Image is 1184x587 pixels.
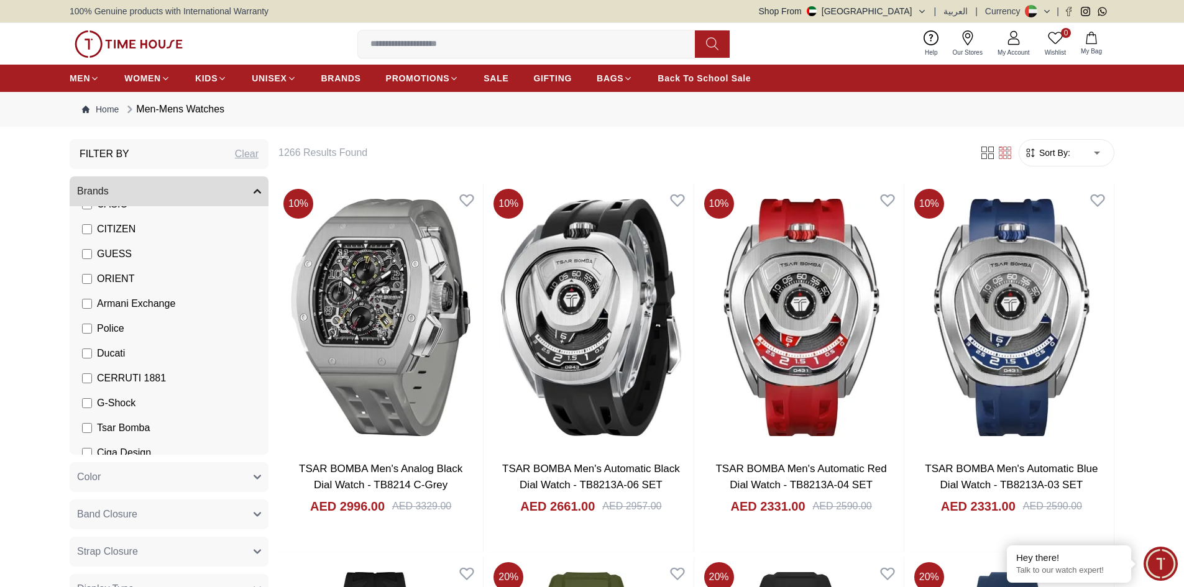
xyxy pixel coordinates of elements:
h6: 1266 Results Found [278,145,964,160]
a: Home [82,103,119,116]
span: 10 % [493,189,523,219]
div: Currency [985,5,1026,17]
div: Men-Mens Watches [124,102,224,117]
a: 0Wishlist [1037,28,1073,60]
span: Armani Exchange [97,296,175,311]
span: CERRUTI 1881 [97,371,166,386]
span: Color [77,470,101,485]
span: | [934,5,937,17]
a: TSAR BOMBA Men's Automatic Red Dial Watch - TB8213A-04 SET [715,463,886,491]
img: ... [75,30,183,58]
button: العربية [943,5,968,17]
span: ORIENT [97,271,134,286]
input: Ducati [82,348,92,358]
span: | [1057,5,1059,17]
h3: Filter By [80,147,129,162]
span: SALE [484,72,508,84]
a: SALE [484,67,508,89]
div: AED 2590.00 [813,499,872,514]
input: Armani Exchange [82,299,92,309]
a: TSAR BOMBA Men's Automatic Black Dial Watch - TB8213A-06 SET [502,463,680,491]
img: TSAR BOMBA Men's Automatic Red Dial Watch - TB8213A-04 SET [699,184,904,451]
button: My Bag [1073,29,1109,58]
span: Sort By: [1037,147,1070,159]
h4: AED 2661.00 [520,498,595,515]
input: CERRUTI 1881 [82,373,92,383]
div: Clear [235,147,259,162]
span: BRANDS [321,72,361,84]
span: BAGS [597,72,623,84]
button: Band Closure [70,499,268,529]
a: BRANDS [321,67,361,89]
img: TSAR BOMBA Men's Analog Black Dial Watch - TB8214 C-Grey [278,184,483,451]
span: WOMEN [124,72,161,84]
span: 10 % [914,189,944,219]
a: Our Stores [945,28,990,60]
img: TSAR BOMBA Men's Automatic Blue Dial Watch - TB8213A-03 SET [909,184,1114,451]
input: CITIZEN [82,224,92,234]
img: TSAR BOMBA Men's Automatic Black Dial Watch - TB8213A-06 SET [489,184,693,451]
span: 0 [1061,28,1071,38]
a: KIDS [195,67,227,89]
button: Brands [70,176,268,206]
span: PROMOTIONS [386,72,450,84]
h4: AED 2996.00 [310,498,385,515]
div: AED 3329.00 [392,499,451,514]
span: G-Shock [97,396,135,411]
div: AED 2957.00 [602,499,661,514]
button: Shop From[GEOGRAPHIC_DATA] [759,5,927,17]
span: Strap Closure [77,544,138,559]
div: AED 2590.00 [1023,499,1082,514]
button: Strap Closure [70,537,268,567]
a: TSAR BOMBA Men's Analog Black Dial Watch - TB8214 C-Grey [299,463,462,491]
div: Chat Widget [1144,547,1178,581]
a: UNISEX [252,67,296,89]
span: Wishlist [1040,48,1071,57]
a: TSAR BOMBA Men's Automatic Blue Dial Watch - TB8213A-03 SET [925,463,1098,491]
a: Facebook [1064,7,1073,16]
span: 100% Genuine products with International Warranty [70,5,268,17]
input: GUESS [82,249,92,259]
a: GIFTING [533,67,572,89]
span: CITIZEN [97,222,135,237]
button: Sort By: [1024,147,1070,159]
span: My Account [993,48,1035,57]
input: Ciga Design [82,448,92,458]
button: Color [70,462,268,492]
div: Hey there! [1016,552,1122,564]
a: Whatsapp [1098,7,1107,16]
span: Brands [77,184,109,199]
h4: AED 2331.00 [941,498,1016,515]
span: UNISEX [252,72,287,84]
a: WOMEN [124,67,170,89]
input: Tsar Bomba [82,423,92,433]
span: 10 % [704,189,734,219]
span: Back To School Sale [658,72,751,84]
span: My Bag [1076,47,1107,56]
span: Tsar Bomba [97,421,150,435]
span: | [975,5,978,17]
span: Ciga Design [97,445,151,460]
input: Police [82,324,92,334]
a: MEN [70,67,99,89]
h4: AED 2331.00 [730,498,805,515]
a: Instagram [1081,7,1090,16]
input: ORIENT [82,274,92,284]
span: Band Closure [77,507,137,522]
a: Back To School Sale [658,67,751,89]
span: Our Stores [948,48,988,57]
p: Talk to our watch expert! [1016,565,1122,576]
input: G-Shock [82,398,92,408]
span: Help [920,48,943,57]
a: BAGS [597,67,633,89]
span: Police [97,321,124,336]
span: MEN [70,72,90,84]
img: United Arab Emirates [807,6,817,16]
a: Help [917,28,945,60]
span: GUESS [97,247,132,262]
